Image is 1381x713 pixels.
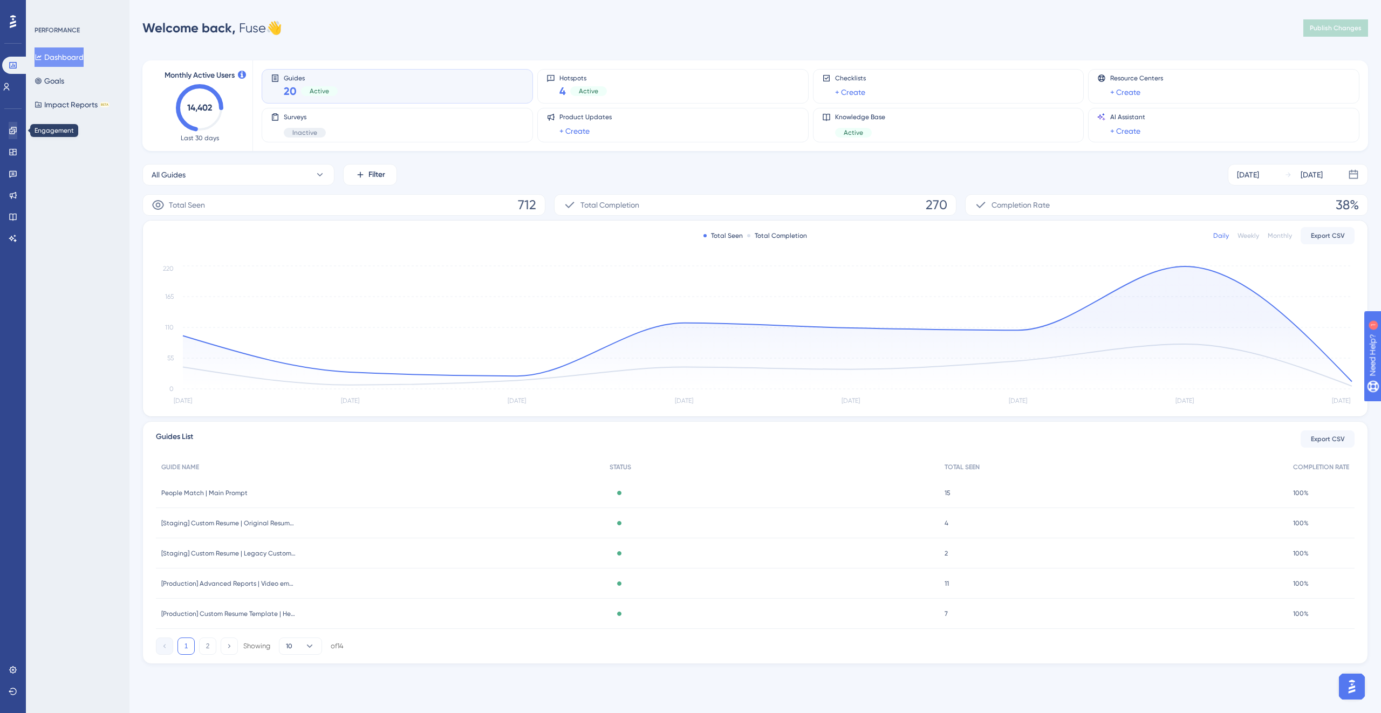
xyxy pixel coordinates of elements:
div: Fuse 👋 [142,19,282,37]
span: 11 [945,579,949,588]
tspan: 220 [163,265,174,272]
tspan: [DATE] [174,397,192,405]
span: Active [579,87,598,95]
span: [Staging] Custom Resume | Original Resume Tab | Agency Admins [161,519,296,527]
span: Filter [368,168,385,181]
tspan: [DATE] [508,397,526,405]
span: 7 [945,609,948,618]
span: Surveys [284,113,326,121]
div: PERFORMANCE [35,26,80,35]
button: 1 [177,637,195,655]
button: 2 [199,637,216,655]
span: Active [844,128,863,137]
span: 712 [518,196,536,214]
span: 4 [945,519,948,527]
span: 20 [284,84,297,99]
div: 1 [75,5,78,14]
span: 270 [926,196,947,214]
span: Resource Centers [1110,74,1163,83]
tspan: 110 [165,324,174,331]
span: Export CSV [1311,231,1345,240]
div: Daily [1213,231,1229,240]
div: Showing [243,641,270,651]
tspan: [DATE] [341,397,359,405]
span: Inactive [292,128,317,137]
span: Total Seen [169,198,205,211]
tspan: 165 [165,293,174,300]
tspan: [DATE] [1175,397,1194,405]
span: AI Assistant [1110,113,1145,121]
span: Last 30 days [181,134,219,142]
span: Need Help? [25,3,67,16]
div: Monthly [1268,231,1292,240]
span: Monthly Active Users [165,69,235,82]
button: Impact ReportsBETA [35,95,110,114]
span: 100% [1293,579,1309,588]
button: Filter [343,164,397,186]
span: Publish Changes [1310,24,1362,32]
span: Guides List [156,430,193,448]
span: 10 [286,642,292,650]
tspan: 0 [169,385,174,393]
a: + Create [835,86,865,99]
tspan: [DATE] [1332,397,1350,405]
span: 100% [1293,549,1309,558]
div: [DATE] [1301,168,1323,181]
button: Publish Changes [1303,19,1368,37]
span: All Guides [152,168,186,181]
span: Total Completion [580,198,639,211]
div: of 14 [331,641,344,651]
span: 2 [945,549,948,558]
span: Checklists [835,74,866,83]
tspan: [DATE] [1009,397,1027,405]
span: Completion Rate [992,198,1050,211]
div: Weekly [1238,231,1259,240]
div: Total Seen [703,231,743,240]
a: + Create [559,125,590,138]
tspan: 55 [167,354,174,362]
iframe: UserGuiding AI Assistant Launcher [1336,670,1368,703]
span: 100% [1293,519,1309,527]
div: [DATE] [1237,168,1259,181]
span: Welcome back, [142,20,236,36]
span: GUIDE NAME [161,463,199,471]
span: Guides [284,74,338,81]
div: BETA [100,102,110,107]
div: Total Completion [747,231,807,240]
button: Goals [35,71,64,91]
a: + Create [1110,86,1140,99]
text: 14,402 [187,102,212,113]
span: Export CSV [1311,435,1345,443]
span: TOTAL SEEN [945,463,980,471]
span: 15 [945,489,951,497]
span: Product Updates [559,113,612,121]
span: 100% [1293,489,1309,497]
button: Export CSV [1301,430,1355,448]
button: 10 [279,637,322,655]
span: 100% [1293,609,1309,618]
tspan: [DATE] [675,397,693,405]
tspan: [DATE] [842,397,860,405]
button: All Guides [142,164,334,186]
button: Dashboard [35,47,84,67]
a: + Create [1110,125,1140,138]
span: People Match | Main Prompt [161,489,248,497]
span: Hotspots [559,74,607,81]
span: [Production] Custom Resume Template | Help Video embed [161,609,296,618]
span: STATUS [610,463,631,471]
span: [Staging] Custom Resume | Legacy Custom Resume CTA - Agency Admins [161,549,296,558]
span: COMPLETION RATE [1293,463,1349,471]
span: Knowledge Base [835,113,885,121]
span: 38% [1336,196,1359,214]
span: [Production] Advanced Reports | Video embed [161,579,296,588]
span: 4 [559,84,566,99]
button: Export CSV [1301,227,1355,244]
span: Active [310,87,329,95]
